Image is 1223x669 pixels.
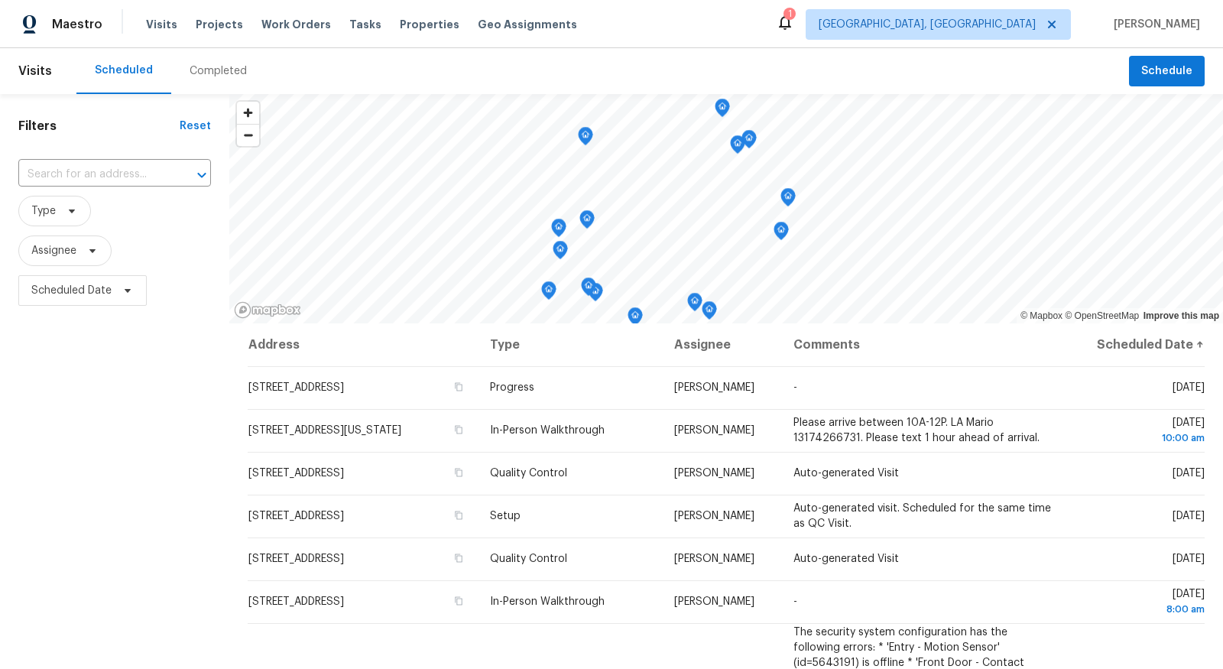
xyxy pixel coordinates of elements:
div: 10:00 am [1081,430,1205,446]
button: Schedule [1129,56,1205,87]
span: In-Person Walkthrough [490,596,605,607]
span: [PERSON_NAME] [674,425,754,436]
span: [DATE] [1081,589,1205,617]
input: Search for an address... [18,163,168,187]
div: Map marker [541,281,556,305]
span: [PERSON_NAME] [674,382,754,393]
div: Map marker [581,278,596,301]
th: Scheduled Date ↑ [1069,323,1205,366]
span: Tasks [349,19,381,30]
div: Map marker [774,222,789,245]
span: Auto-generated Visit [793,554,899,564]
span: [STREET_ADDRESS] [248,596,344,607]
span: [PERSON_NAME] [1108,17,1200,32]
button: Copy Address [452,466,466,479]
span: [STREET_ADDRESS] [248,382,344,393]
a: OpenStreetMap [1065,310,1139,321]
span: [STREET_ADDRESS][US_STATE] [248,425,401,436]
div: Reset [180,119,211,134]
button: Open [191,164,212,186]
span: [STREET_ADDRESS] [248,554,344,564]
span: Progress [490,382,534,393]
span: - [793,596,797,607]
span: In-Person Walkthrough [490,425,605,436]
button: Copy Address [452,508,466,522]
th: Type [478,323,662,366]
span: Properties [400,17,459,32]
span: [DATE] [1172,554,1204,564]
span: [DATE] [1081,417,1205,446]
span: Visits [18,54,52,88]
div: Map marker [628,307,643,331]
span: [PERSON_NAME] [674,554,754,564]
a: Mapbox homepage [234,301,301,319]
span: Quality Control [490,554,567,564]
span: Assignee [31,243,76,258]
canvas: Map [229,94,1223,323]
div: Map marker [579,210,595,234]
div: Map marker [578,127,593,151]
div: Map marker [687,293,702,317]
span: Work Orders [261,17,331,32]
div: Map marker [702,301,717,325]
span: Maestro [52,17,102,32]
span: [PERSON_NAME] [674,596,754,607]
span: - [793,382,797,393]
span: Projects [196,17,243,32]
div: 8:00 am [1081,602,1205,617]
div: Map marker [741,130,757,154]
span: Scheduled Date [31,283,112,298]
div: Map marker [551,219,566,242]
div: Map marker [715,99,730,122]
a: Improve this map [1144,310,1219,321]
span: Visits [146,17,177,32]
span: [DATE] [1172,511,1204,521]
span: Auto-generated visit. Scheduled for the same time as QC Visit. [793,503,1051,529]
h1: Filters [18,119,180,134]
div: Scheduled [95,63,153,78]
span: [DATE] [1172,468,1204,479]
th: Assignee [662,323,781,366]
span: [STREET_ADDRESS] [248,511,344,521]
span: [PERSON_NAME] [674,511,754,521]
a: Mapbox [1020,310,1062,321]
span: [PERSON_NAME] [674,468,754,479]
th: Address [248,323,478,366]
span: Type [31,203,56,219]
span: [GEOGRAPHIC_DATA], [GEOGRAPHIC_DATA] [819,17,1036,32]
div: Completed [190,63,247,79]
th: Comments [781,323,1069,366]
span: Geo Assignments [478,17,577,32]
span: Schedule [1141,62,1192,81]
div: Map marker [780,188,796,212]
div: Map marker [553,241,568,265]
button: Copy Address [452,594,466,608]
span: Please arrive between 10A-12P. LA Mario 13174266731. Please text 1 hour ahead of arrival. [793,417,1040,443]
span: Setup [490,511,521,521]
button: Copy Address [452,380,466,394]
div: 1 [788,6,792,21]
span: Zoom out [237,125,259,146]
span: [DATE] [1172,382,1204,393]
span: Quality Control [490,468,567,479]
button: Zoom in [237,102,259,124]
button: Copy Address [452,551,466,565]
div: Map marker [730,135,745,159]
button: Copy Address [452,423,466,437]
span: [STREET_ADDRESS] [248,468,344,479]
button: Zoom out [237,124,259,146]
span: Auto-generated Visit [793,468,899,479]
